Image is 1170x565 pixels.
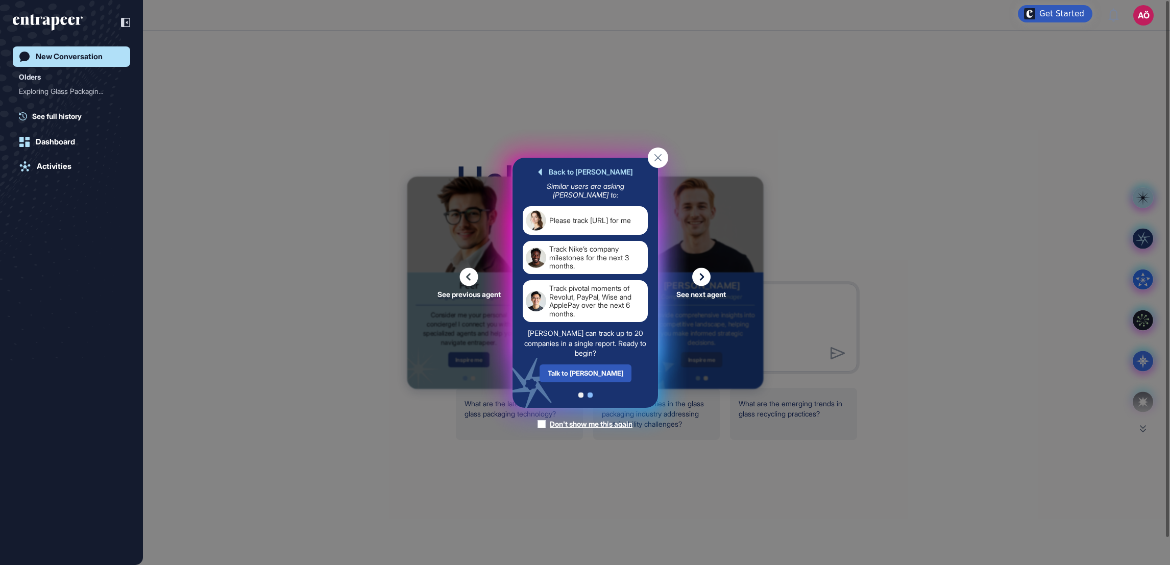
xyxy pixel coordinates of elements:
div: [PERSON_NAME] can track up to 20 companies in a single report. Ready to begin? [523,328,648,358]
div: Olders [19,71,41,83]
span: See full history [32,111,82,121]
img: agent-card-sample-avatar-03.png [526,291,546,311]
img: agent-card-sample-avatar-02.png [526,247,546,267]
div: Please track [URL] for me [549,210,631,231]
a: Activities [13,156,130,177]
div: Dashboard [36,137,75,146]
a: Dashboard [13,132,130,152]
span: See previous agent [437,290,501,298]
a: See full history [19,111,130,121]
div: Track pivotal moments of Revolut, PayPal, Wise and ApplePay over the next 6 months. [549,284,645,318]
div: Activities [37,162,71,171]
div: Similar users are asking [PERSON_NAME] to: [523,182,648,199]
div: Exploring Glass Packaging... [19,83,116,100]
div: Get Started [1039,9,1084,19]
img: agent-card-sample-avatar-01.png [526,210,546,231]
div: Don't show me this again [550,419,632,429]
button: AÖ [1133,5,1154,26]
div: Track Nike’s company milestones for the next 3 months. [549,245,645,270]
span: See next agent [676,290,726,298]
img: launcher-image-alternative-text [1024,8,1035,19]
div: Talk to [PERSON_NAME] [539,364,631,382]
a: New Conversation [13,46,130,67]
div: entrapeer-logo [13,14,83,31]
div: Open Get Started checklist [1018,5,1092,22]
div: Exploring Glass Packaging Solutions [19,83,124,100]
div: New Conversation [36,52,103,61]
div: Back to [PERSON_NAME] [538,168,632,176]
